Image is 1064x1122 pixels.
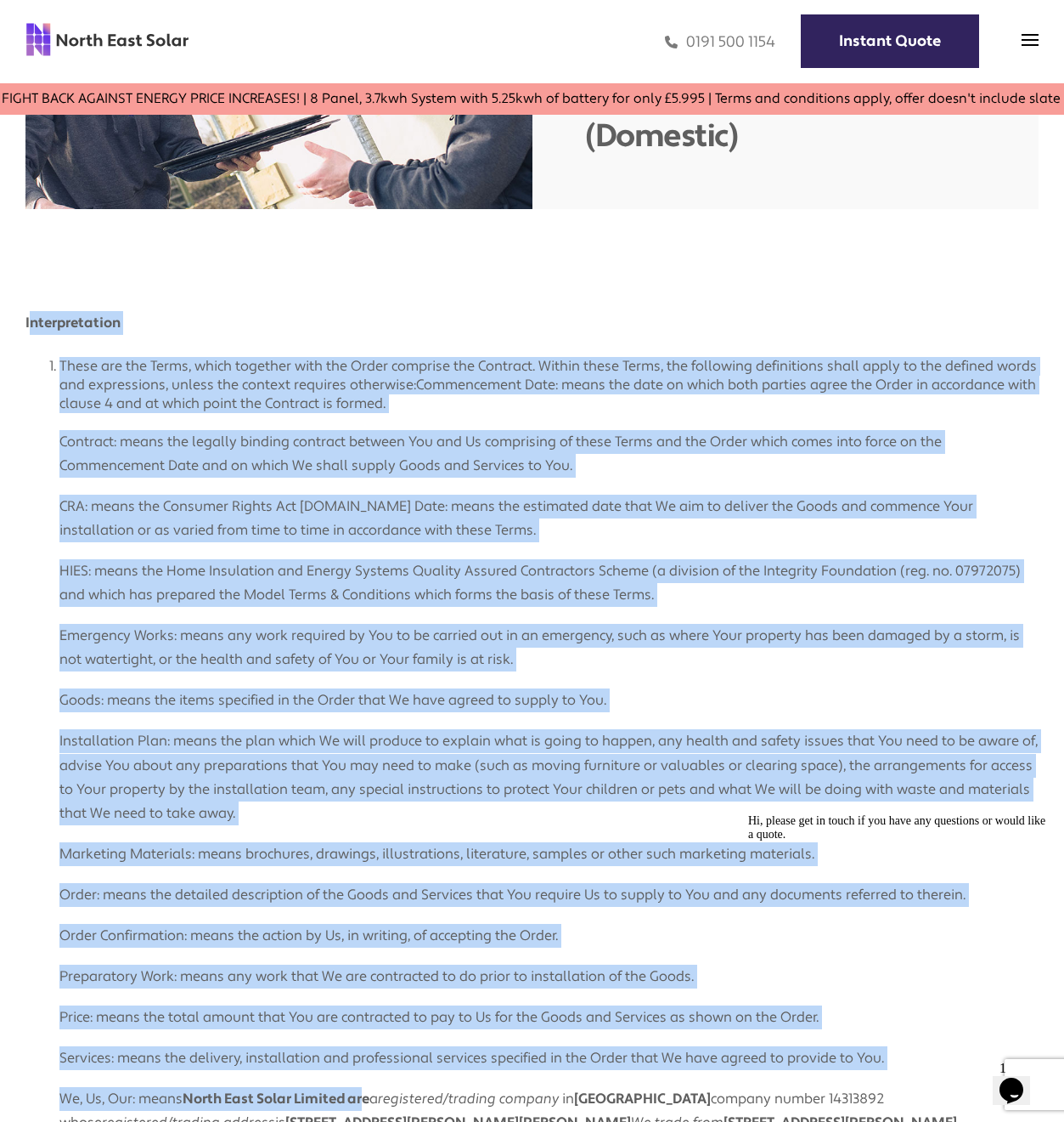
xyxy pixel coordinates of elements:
div: Hi, please get in touch if you have any questions or would like a quote. [7,7,312,34]
iframe: chat widget [993,1054,1047,1105]
p: HIES: means the Home Insulation and Energy Systems Quality Assured Contractors Scheme (a division... [59,542,1039,607]
p: Price: means the total amount that You are contracted to pay to Us for the Goods and Services as ... [59,989,1039,1029]
a: Instant Quote [801,14,979,68]
img: north east solar logo [25,22,189,57]
strong: [GEOGRAPHIC_DATA] [574,1090,711,1108]
p: Order Confirmation: means the action by Us, in writing, of accepting the Order. [59,907,1039,948]
p: Contract: means the legally binding contract between You and Us comprising of these Terms and the... [59,413,1039,478]
p: Preparatory Work: means any work that We are contracted to do prior to installation of the Goods. [59,948,1039,989]
p: Goods: means the items specified in the Order that We have agreed to supply to You. [59,671,1039,712]
img: menu icon [1022,31,1039,48]
iframe: chat widget [741,807,1047,1045]
strong: Interpretation [25,314,121,331]
p: Services: means the delivery, installation and professional services specified in the Order that ... [59,1029,1039,1070]
span: Hi, please get in touch if you have any questions or would like a quote. [7,7,304,33]
p: Marketing Materials: means brochures, drawings, illustrations, literature, samples or other such ... [59,825,1039,866]
h1: Terms & Conditions (Domestic) [585,79,985,156]
em: registered/trading company [378,1090,560,1108]
p: Emergency Works: means any work required by You to be carried out in an emergency, such as where ... [59,607,1039,671]
strong: North East Solar Limited are [183,1090,369,1108]
p: Order: means the detailed description of the Goods and Services that You require Us to supply to ... [59,866,1039,907]
a: 0191 500 1154 [665,32,775,52]
p: CRA: means the Consumer Rights Act [DOMAIN_NAME] Date: means the estimated date that We aim to de... [59,478,1039,542]
img: phone icon [665,32,678,52]
p: Installation Plan: means the plan which We will produce to explain what is going to happen, any h... [59,712,1039,824]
